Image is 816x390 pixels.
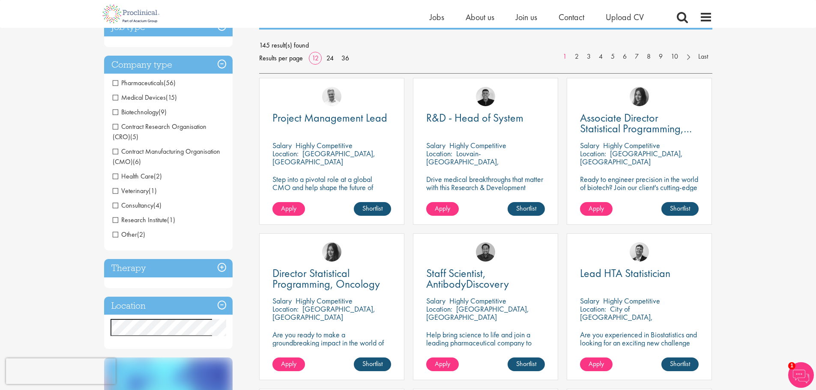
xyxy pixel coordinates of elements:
img: Heidi Hennigan [630,87,649,106]
a: Join us [516,12,537,23]
a: Shortlist [661,357,699,371]
span: Lead HTA Statistician [580,266,670,280]
span: Contract Research Organisation (CRO) [113,122,206,141]
img: Joshua Bye [322,87,341,106]
a: 3 [583,52,595,62]
span: Medical Devices [113,93,177,102]
span: Location: [272,149,299,158]
img: Heidi Hennigan [322,242,341,262]
a: Apply [426,357,459,371]
h3: Company type [104,56,233,74]
span: Pharmaceuticals [113,78,176,87]
div: Therapy [104,259,233,277]
span: (1) [149,186,157,195]
a: 24 [323,54,337,63]
span: (2) [137,230,145,239]
a: Shortlist [661,202,699,216]
span: Other [113,230,137,239]
span: (9) [158,107,167,116]
iframe: reCAPTCHA [6,358,116,384]
p: City of [GEOGRAPHIC_DATA], [GEOGRAPHIC_DATA] [580,304,653,330]
p: [GEOGRAPHIC_DATA], [GEOGRAPHIC_DATA] [272,149,375,167]
p: Highly Competitive [296,296,353,306]
p: Are you experienced in Biostatistics and looking for an exciting new challenge where you can assi... [580,330,699,363]
h3: Location [104,297,233,315]
a: 7 [631,52,643,62]
a: 6 [619,52,631,62]
p: Highly Competitive [603,140,660,150]
a: Shortlist [508,357,545,371]
span: 145 result(s) found [259,39,712,52]
p: Help bring science to life and join a leading pharmaceutical company to play a key role in delive... [426,330,545,371]
span: Veterinary [113,186,149,195]
p: Step into a pivotal role at a global CMO and help shape the future of healthcare manufacturing. [272,175,391,199]
a: Director Statistical Programming, Oncology [272,268,391,289]
span: Apply [281,359,296,368]
span: Staff Scientist, AntibodyDiscovery [426,266,509,291]
a: 5 [607,52,619,62]
span: Research Institute [113,215,167,224]
a: 8 [643,52,655,62]
a: R&D - Head of System [426,113,545,123]
span: (6) [133,157,141,166]
span: Director Statistical Programming, Oncology [272,266,380,291]
span: Other [113,230,145,239]
span: Salary [580,140,599,150]
span: R&D - Head of System [426,110,523,125]
a: Associate Director Statistical Programming, Oncology [580,113,699,134]
span: Salary [272,296,292,306]
span: Salary [426,296,445,306]
span: Research Institute [113,215,175,224]
span: Salary [580,296,599,306]
p: [GEOGRAPHIC_DATA], [GEOGRAPHIC_DATA] [580,149,683,167]
p: Drive medical breakthroughs that matter with this Research & Development position! [426,175,545,199]
a: Shortlist [354,357,391,371]
a: 36 [338,54,352,63]
a: Last [694,52,712,62]
a: Apply [580,357,613,371]
span: (56) [164,78,176,87]
a: Jobs [430,12,444,23]
a: Staff Scientist, AntibodyDiscovery [426,268,545,289]
a: 2 [571,52,583,62]
span: Apply [435,204,450,213]
p: Highly Competitive [603,296,660,306]
span: Salary [426,140,445,150]
span: Consultancy [113,201,161,210]
a: Contact [559,12,584,23]
a: Lead HTA Statistician [580,268,699,279]
img: Mike Raletz [476,242,495,262]
a: 12 [309,54,322,63]
span: Contract Manufacturing Organisation (CMO) [113,147,220,166]
span: Salary [272,140,292,150]
span: Location: [272,304,299,314]
img: Christian Andersen [476,87,495,106]
p: [GEOGRAPHIC_DATA], [GEOGRAPHIC_DATA] [426,304,529,322]
span: (5) [130,132,138,141]
a: 1 [559,52,571,62]
p: Are you ready to make a groundbreaking impact in the world of biotechnology? Join a growing compa... [272,330,391,371]
p: Louvain-[GEOGRAPHIC_DATA], [GEOGRAPHIC_DATA] [426,149,499,175]
span: Location: [580,304,606,314]
span: Pharmaceuticals [113,78,164,87]
span: Apply [589,204,604,213]
span: Apply [281,204,296,213]
span: 1 [788,362,795,369]
img: Tom Magenis [630,242,649,262]
span: Upload CV [606,12,644,23]
a: 9 [655,52,667,62]
span: Apply [435,359,450,368]
p: Highly Competitive [449,140,506,150]
span: (2) [154,172,162,181]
